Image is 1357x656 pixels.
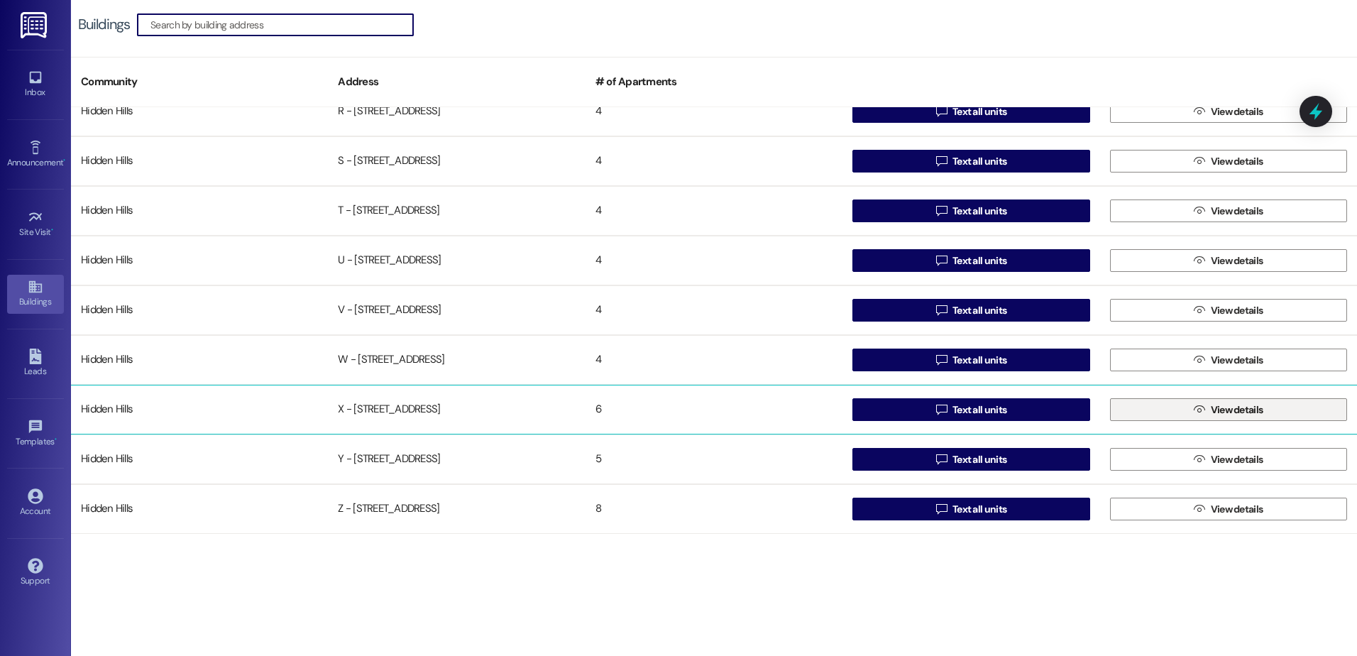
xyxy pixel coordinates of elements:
[1194,404,1204,415] i: 
[1194,454,1204,465] i: 
[328,97,585,126] div: R - [STREET_ADDRESS]
[952,204,1006,219] span: Text all units
[1110,150,1347,173] button: View details
[936,305,947,316] i: 
[63,155,65,165] span: •
[586,197,842,225] div: 4
[1110,199,1347,222] button: View details
[952,452,1006,467] span: Text all units
[586,395,842,424] div: 6
[852,349,1089,371] button: Text all units
[71,296,328,324] div: Hidden Hills
[1211,353,1263,368] span: View details
[852,498,1089,520] button: Text all units
[852,398,1089,421] button: Text all units
[1194,205,1204,217] i: 
[21,12,50,38] img: ResiDesk Logo
[1194,106,1204,117] i: 
[936,255,947,266] i: 
[586,65,842,99] div: # of Apartments
[71,346,328,374] div: Hidden Hills
[852,199,1089,222] button: Text all units
[328,395,585,424] div: X - [STREET_ADDRESS]
[586,495,842,523] div: 8
[1211,154,1263,169] span: View details
[952,104,1006,119] span: Text all units
[936,155,947,167] i: 
[852,299,1089,322] button: Text all units
[1194,305,1204,316] i: 
[952,253,1006,268] span: Text all units
[1211,403,1263,417] span: View details
[586,445,842,474] div: 5
[7,554,64,592] a: Support
[952,154,1006,169] span: Text all units
[1211,452,1263,467] span: View details
[328,147,585,175] div: S - [STREET_ADDRESS]
[852,150,1089,173] button: Text all units
[328,346,585,374] div: W - [STREET_ADDRESS]
[7,344,64,383] a: Leads
[852,448,1089,471] button: Text all units
[55,434,57,444] span: •
[78,17,130,32] div: Buildings
[952,403,1006,417] span: Text all units
[51,225,53,235] span: •
[936,503,947,515] i: 
[1110,448,1347,471] button: View details
[7,65,64,104] a: Inbox
[1110,100,1347,123] button: View details
[1194,155,1204,167] i: 
[1194,354,1204,366] i: 
[586,246,842,275] div: 4
[71,395,328,424] div: Hidden Hills
[71,445,328,474] div: Hidden Hills
[1211,253,1263,268] span: View details
[150,15,413,35] input: Search by building address
[328,197,585,225] div: T - [STREET_ADDRESS]
[952,353,1006,368] span: Text all units
[852,100,1089,123] button: Text all units
[586,296,842,324] div: 4
[71,197,328,225] div: Hidden Hills
[71,246,328,275] div: Hidden Hills
[71,147,328,175] div: Hidden Hills
[328,445,585,474] div: Y - [STREET_ADDRESS]
[328,495,585,523] div: Z - [STREET_ADDRESS]
[936,106,947,117] i: 
[936,205,947,217] i: 
[1110,299,1347,322] button: View details
[586,346,842,374] div: 4
[586,147,842,175] div: 4
[7,484,64,523] a: Account
[936,454,947,465] i: 
[1211,204,1263,219] span: View details
[1211,104,1263,119] span: View details
[1110,398,1347,421] button: View details
[1194,503,1204,515] i: 
[1211,502,1263,517] span: View details
[936,404,947,415] i: 
[1194,255,1204,266] i: 
[1110,249,1347,272] button: View details
[71,97,328,126] div: Hidden Hills
[1211,303,1263,318] span: View details
[328,65,585,99] div: Address
[936,354,947,366] i: 
[7,275,64,313] a: Buildings
[328,246,585,275] div: U - [STREET_ADDRESS]
[328,296,585,324] div: V - [STREET_ADDRESS]
[1110,349,1347,371] button: View details
[71,495,328,523] div: Hidden Hills
[852,249,1089,272] button: Text all units
[1110,498,1347,520] button: View details
[7,415,64,453] a: Templates •
[952,502,1006,517] span: Text all units
[7,205,64,244] a: Site Visit •
[586,97,842,126] div: 4
[952,303,1006,318] span: Text all units
[71,65,328,99] div: Community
